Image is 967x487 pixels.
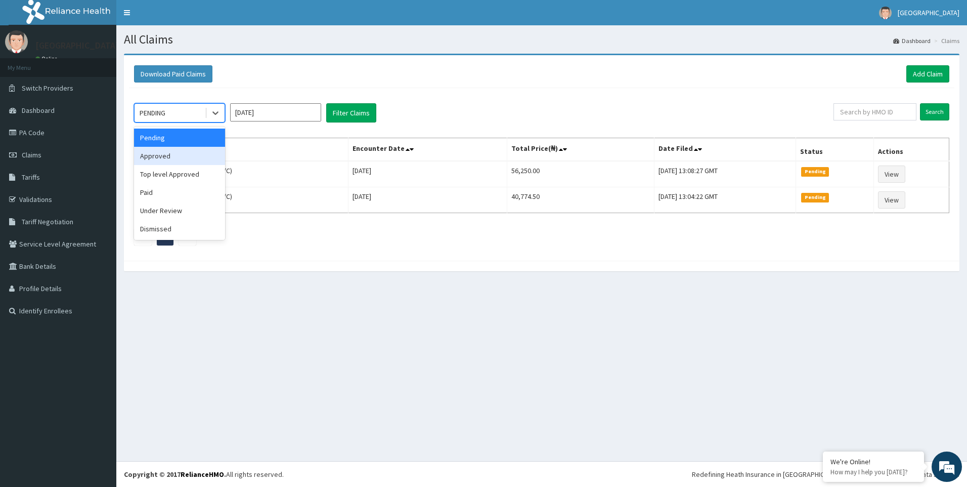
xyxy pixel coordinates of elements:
div: Paid [134,183,225,201]
div: Dismissed [134,220,225,238]
button: Filter Claims [326,103,376,123]
th: Name [135,138,348,161]
td: [DATE] 13:04:22 GMT [654,187,796,213]
td: [DATE] [348,187,507,213]
div: PENDING [140,108,165,118]
td: [PERSON_NAME] (NLM/10057/C) [135,161,348,187]
td: [DATE] [348,161,507,187]
div: We're Online! [830,457,916,466]
span: [GEOGRAPHIC_DATA] [898,8,959,17]
input: Search [920,103,949,120]
td: [DATE] 13:08:27 GMT [654,161,796,187]
a: Dashboard [893,36,931,45]
li: Claims [932,36,959,45]
th: Actions [874,138,949,161]
span: Claims [22,150,41,159]
th: Date Filed [654,138,796,161]
h1: All Claims [124,33,959,46]
th: Status [796,138,874,161]
button: Download Paid Claims [134,65,212,83]
th: Encounter Date [348,138,507,161]
a: RelianceHMO [181,470,224,479]
th: Total Price(₦) [507,138,654,161]
a: View [878,191,905,209]
div: Pending [134,129,225,147]
a: Add Claim [906,65,949,83]
footer: All rights reserved. [116,461,967,487]
span: Switch Providers [22,84,73,93]
span: Tariffs [22,173,40,182]
a: View [878,166,905,183]
span: Dashboard [22,106,55,115]
td: 40,774.50 [507,187,654,213]
span: Pending [801,193,829,202]
span: Tariff Negotiation [22,217,73,226]
div: Under Review [134,201,225,220]
div: Approved [134,147,225,165]
a: Online [35,55,60,62]
span: Pending [801,167,829,176]
input: Select Month and Year [230,103,321,121]
img: User Image [5,30,28,53]
strong: Copyright © 2017 . [124,470,226,479]
p: How may I help you today? [830,468,916,476]
div: Top level Approved [134,165,225,183]
div: Redefining Heath Insurance in [GEOGRAPHIC_DATA] using Telemedicine and Data Science! [692,469,959,479]
p: [GEOGRAPHIC_DATA] [35,41,119,50]
img: User Image [879,7,892,19]
td: [PERSON_NAME] (NLM/10057/C) [135,187,348,213]
input: Search by HMO ID [833,103,916,120]
td: 56,250.00 [507,161,654,187]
